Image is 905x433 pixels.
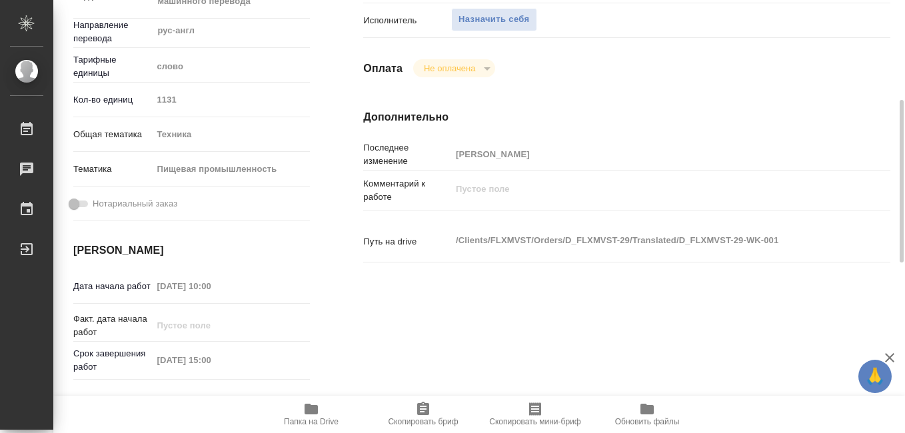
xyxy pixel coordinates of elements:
[152,55,310,78] div: слово
[363,109,890,125] h4: Дополнительно
[73,163,152,176] p: Тематика
[388,417,458,426] span: Скопировать бриф
[367,396,479,433] button: Скопировать бриф
[451,145,846,164] input: Пустое поле
[858,360,892,393] button: 🙏
[73,280,152,293] p: Дата начала работ
[73,19,152,45] p: Направление перевода
[73,312,152,339] p: Факт. дата начала работ
[363,177,451,204] p: Комментарий к работе
[363,235,451,248] p: Путь на drive
[73,93,152,107] p: Кол-во единиц
[152,90,310,109] input: Пустое поле
[489,417,580,426] span: Скопировать мини-бриф
[479,396,591,433] button: Скопировать мини-бриф
[363,61,403,77] h4: Оплата
[152,350,269,370] input: Пустое поле
[615,417,680,426] span: Обновить файлы
[152,123,310,146] div: Техника
[413,59,495,77] div: Не оплачена
[451,8,536,31] button: Назначить себя
[73,242,310,258] h4: [PERSON_NAME]
[255,396,367,433] button: Папка на Drive
[363,14,451,27] p: Исполнитель
[420,63,479,74] button: Не оплачена
[864,362,886,390] span: 🙏
[73,347,152,374] p: Срок завершения работ
[152,316,269,335] input: Пустое поле
[73,53,152,80] p: Тарифные единицы
[591,396,703,433] button: Обновить файлы
[152,158,310,181] div: Пищевая промышленность
[458,12,529,27] span: Назначить себя
[73,128,152,141] p: Общая тематика
[451,229,846,252] textarea: /Clients/FLXMVST/Orders/D_FLXMVST-29/Translated/D_FLXMVST-29-WK-001
[284,417,339,426] span: Папка на Drive
[93,197,177,211] span: Нотариальный заказ
[363,141,451,168] p: Последнее изменение
[152,276,269,296] input: Пустое поле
